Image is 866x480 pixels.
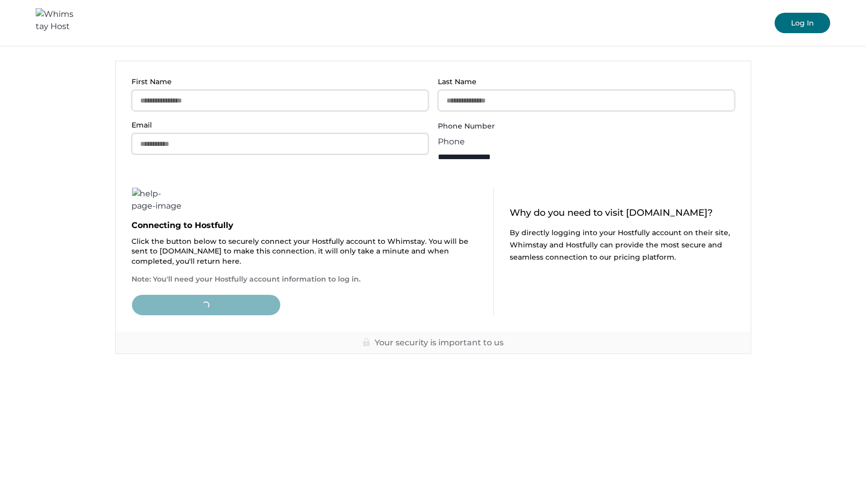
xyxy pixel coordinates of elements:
[36,8,76,38] img: Whimstay Host
[775,13,830,33] button: Log In
[132,78,422,86] p: First Name
[375,338,504,348] p: Your security is important to us
[132,188,183,212] img: help-page-image
[132,121,422,130] p: Email
[438,121,728,132] label: Phone Number
[438,136,520,148] div: Phone
[510,226,734,263] p: By directly logging into your Hostfully account on their site, Whimstay and Hostfully can provide...
[132,274,477,285] p: Note: You'll need your Hostfully account information to log in.
[438,78,728,86] p: Last Name
[132,237,477,267] p: Click the button below to securely connect your Hostfully account to Whimstay. You will be sent t...
[132,220,477,231] p: Connecting to Hostfully
[510,208,734,218] p: Why do you need to visit [DOMAIN_NAME]?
